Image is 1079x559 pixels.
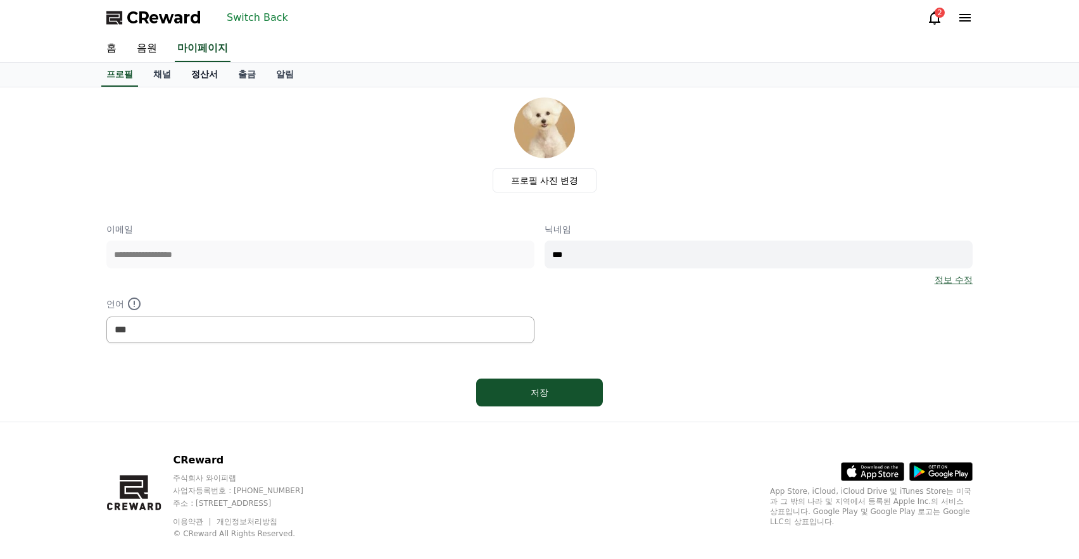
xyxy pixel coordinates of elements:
[173,486,327,496] p: 사업자등록번호 : [PHONE_NUMBER]
[266,63,304,87] a: 알림
[502,386,577,399] div: 저장
[514,97,575,158] img: profile_image
[106,8,201,28] a: CReward
[173,498,327,508] p: 주소 : [STREET_ADDRESS]
[222,8,293,28] button: Switch Back
[545,223,973,236] p: 닉네임
[927,10,942,25] a: 2
[493,168,597,192] label: 프로필 사진 변경
[173,529,327,539] p: © CReward All Rights Reserved.
[228,63,266,87] a: 출금
[101,63,138,87] a: 프로필
[127,8,201,28] span: CReward
[935,273,973,286] a: 정보 수정
[476,379,603,406] button: 저장
[175,35,230,62] a: 마이페이지
[173,453,327,468] p: CReward
[935,8,945,18] div: 2
[217,517,277,526] a: 개인정보처리방침
[143,63,181,87] a: 채널
[770,486,973,527] p: App Store, iCloud, iCloud Drive 및 iTunes Store는 미국과 그 밖의 나라 및 지역에서 등록된 Apple Inc.의 서비스 상표입니다. Goo...
[173,473,327,483] p: 주식회사 와이피랩
[181,63,228,87] a: 정산서
[106,296,534,311] p: 언어
[173,517,213,526] a: 이용약관
[96,35,127,62] a: 홈
[127,35,167,62] a: 음원
[106,223,534,236] p: 이메일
